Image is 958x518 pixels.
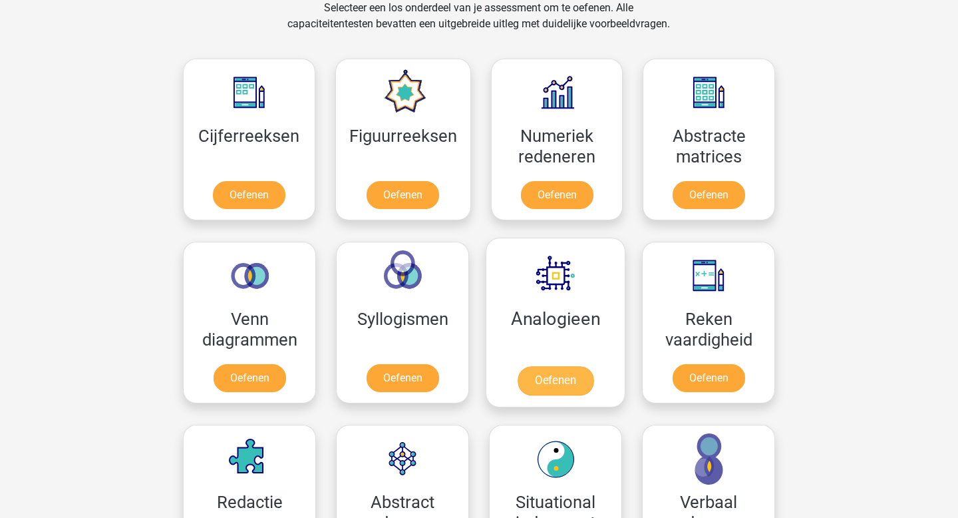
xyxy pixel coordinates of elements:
[518,366,593,395] a: Oefenen
[214,364,286,392] a: Oefenen
[673,181,745,209] a: Oefenen
[367,181,439,209] a: Oefenen
[367,364,439,392] a: Oefenen
[521,181,593,209] a: Oefenen
[213,181,285,209] a: Oefenen
[673,364,745,392] a: Oefenen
